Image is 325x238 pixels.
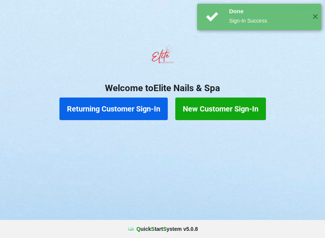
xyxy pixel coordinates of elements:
[229,17,306,24] div: Sign-In Success
[127,225,135,233] img: favicon.ico
[137,225,198,233] b: uick tart ystem v 5.0.8
[151,226,155,232] span: S
[175,98,266,120] button: New Customer Sign-In
[147,41,178,71] img: EliteNailsSpa-Logo1.png
[229,8,306,15] div: Done
[59,98,168,120] button: Returning Customer Sign-In
[163,226,166,232] span: S
[137,226,141,232] span: Q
